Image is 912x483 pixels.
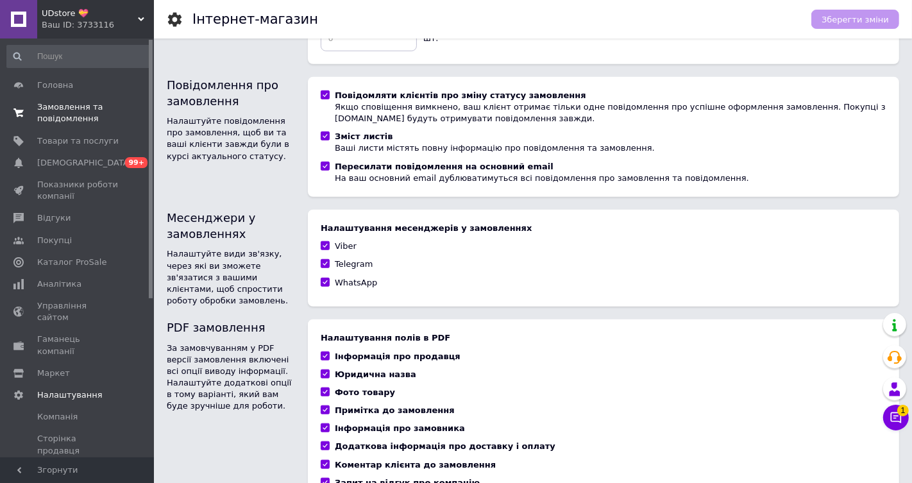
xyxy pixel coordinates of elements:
[42,8,138,19] span: UDstore 💝
[37,101,119,124] span: Замовлення та повідомлення
[37,235,72,246] span: Покупці
[37,389,103,401] span: Налаштування
[37,212,71,224] span: Відгуки
[335,460,496,470] b: Коментар клієнта до замовлення
[335,352,460,361] b: Інформація про продавця
[167,77,295,109] div: Повідомлення про замовлення
[37,334,119,357] span: Гаманець компанії
[37,433,119,456] span: Сторінка продавця
[321,332,886,344] div: Налаштування полів в PDF
[37,157,132,169] span: [DEMOGRAPHIC_DATA]
[335,405,455,415] b: Примітка до замовлення
[335,423,465,433] b: Інформація про замовника
[37,368,70,379] span: Маркет
[125,157,148,168] span: 99+
[335,131,393,141] b: Зміст листів
[167,248,295,307] div: Налаштуйте види зв'язку, через які ви зможете зв'язатися з вашими клієнтами, щоб спростити роботу...
[335,387,395,397] b: Фото товару
[335,101,886,124] div: Якщо сповіщення вимкнено, ваш клієнт отримає тільки одне повідомлення про успішне оформлення замо...
[883,405,909,430] button: Чат з покупцем1
[167,319,295,335] div: PDF замовлення
[167,115,295,162] div: Налаштуйте повідомлення про замовлення, щоб ви та ваші клієнти завжди були в курсі актуального ст...
[37,411,78,423] span: Компанія
[37,257,106,268] span: Каталог ProSale
[335,142,655,154] div: Ваші листи містять повну інформацію про повідомлення та замовлення.
[167,210,295,242] div: Месенджери у замовленнях
[37,179,119,202] span: Показники роботи компанії
[37,135,119,147] span: Товари та послуги
[6,45,151,68] input: Пошук
[335,277,377,289] div: WhatsApp
[37,300,119,323] span: Управління сайтом
[321,223,886,234] div: Налаштування месенджерів у замовленнях
[335,90,586,100] b: Повідомляти клієнтів про зміну статусу замовлення
[37,278,81,290] span: Аналітика
[37,80,73,91] span: Головна
[335,173,749,184] div: На ваш основний email дублюватимуться всі повідомлення про замовлення та повідомлення.
[335,258,373,270] div: Telegram
[335,369,416,379] b: Юридична назва
[335,241,357,252] div: Viber
[335,441,555,451] b: Додаткова інформація про доставку і оплату
[167,343,295,412] div: За замовчуванням у PDF версії замовлення включені всі опції виводу інформації. Налаштуйте додатко...
[192,12,318,27] h1: Інтернет-магазин
[897,405,909,416] span: 1
[42,19,154,31] div: Ваш ID: 3733116
[335,162,553,171] b: Пересилати повідомлення на основний email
